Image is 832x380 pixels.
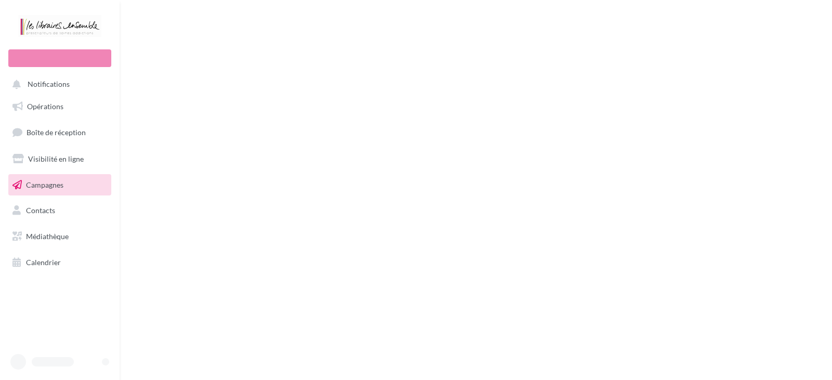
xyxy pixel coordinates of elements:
[6,174,113,196] a: Campagnes
[6,121,113,143] a: Boîte de réception
[6,200,113,221] a: Contacts
[28,80,70,89] span: Notifications
[26,258,61,267] span: Calendrier
[6,96,113,117] a: Opérations
[26,180,63,189] span: Campagnes
[26,206,55,215] span: Contacts
[27,128,86,137] span: Boîte de réception
[28,154,84,163] span: Visibilité en ligne
[26,232,69,241] span: Médiathèque
[6,252,113,273] a: Calendrier
[27,102,63,111] span: Opérations
[6,148,113,170] a: Visibilité en ligne
[8,49,111,67] div: Nouvelle campagne
[6,226,113,247] a: Médiathèque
